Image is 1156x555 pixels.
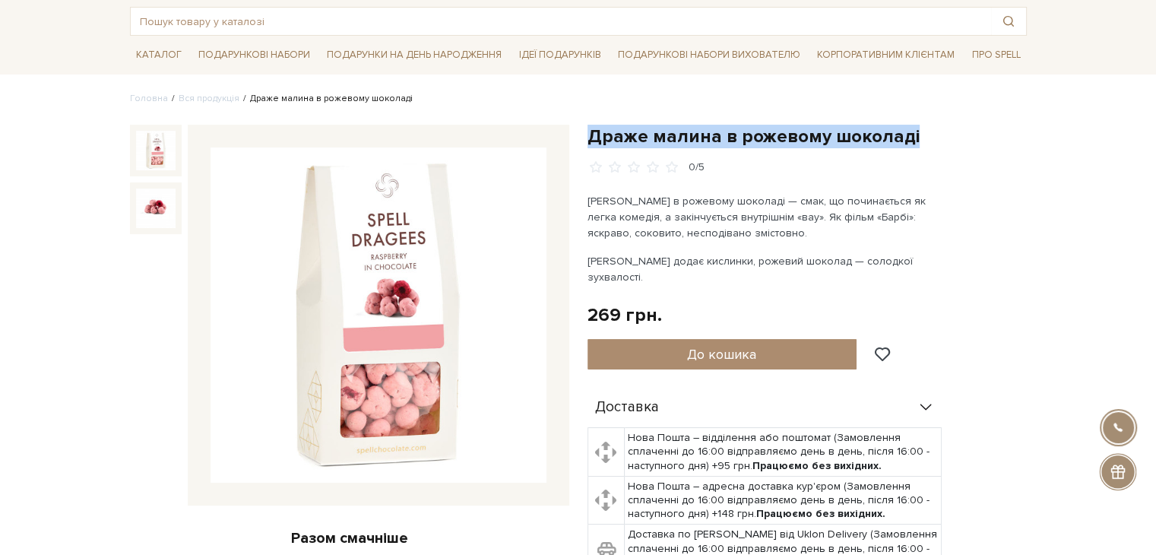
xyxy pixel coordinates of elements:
td: Нова Пошта – відділення або поштомат (Замовлення сплаченні до 16:00 відправляємо день в день, піс... [624,428,941,477]
a: Корпоративним клієнтам [811,42,961,68]
span: До кошика [687,346,756,363]
a: Ідеї подарунків [512,43,607,67]
b: Працюємо без вихідних. [752,459,882,472]
a: Вся продукція [179,93,239,104]
b: Працюємо без вихідних. [756,507,885,520]
div: 269 грн. [588,303,662,327]
div: Разом смачніше [130,528,569,548]
a: Про Spell [965,43,1026,67]
p: [PERSON_NAME] додає кислинки, рожевий шоколад — солодкої зухвалості. [588,253,944,285]
a: Подарункові набори [192,43,316,67]
li: Драже малина в рожевому шоколаді [239,92,413,106]
h1: Драже малина в рожевому шоколаді [588,125,1027,148]
input: Пошук товару у каталозі [131,8,991,35]
span: Доставка [595,401,659,414]
a: Подарункові набори вихователю [612,42,806,68]
img: Драже малина в рожевому шоколаді [211,147,546,484]
img: Драже малина в рожевому шоколаді [136,131,176,170]
button: Пошук товару у каталозі [991,8,1026,35]
td: Нова Пошта – адресна доставка кур'єром (Замовлення сплаченні до 16:00 відправляємо день в день, п... [624,476,941,525]
p: [PERSON_NAME] в рожевому шоколаді — смак, що починається як легка комедія, а закінчується внутріш... [588,193,944,241]
a: Подарунки на День народження [321,43,508,67]
a: Каталог [130,43,188,67]
div: 0/5 [689,160,705,175]
a: Головна [130,93,168,104]
button: До кошика [588,339,857,369]
img: Драже малина в рожевому шоколаді [136,189,176,228]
